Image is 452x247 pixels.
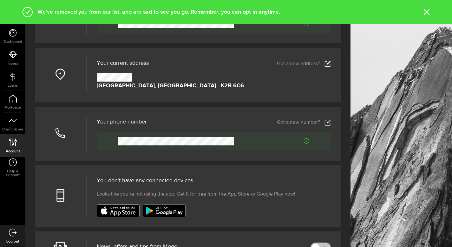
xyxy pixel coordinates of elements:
a: Got a new number? [277,119,331,126]
img: badge-google-play.svg [143,204,186,217]
span: Verified [265,138,309,144]
div: We've removed you from our list, and are sad to see you go. Remember, you can opt in anytime. [33,8,423,16]
a: Got a new address? [277,61,331,67]
img: badge-app-store.svg [97,204,140,217]
span: You don't have any connected devices [97,178,193,184]
button: Open LiveChat chat widget [5,3,24,22]
h3: Your phone number [97,119,147,125]
strong: [GEOGRAPHIC_DATA], [GEOGRAPHIC_DATA] - K2B 6C6 [97,82,244,90]
span: Looks like you’re not using the app. Get it for free from the App Store or Google Play now! [97,190,295,198]
span: Your current address [97,60,149,66]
